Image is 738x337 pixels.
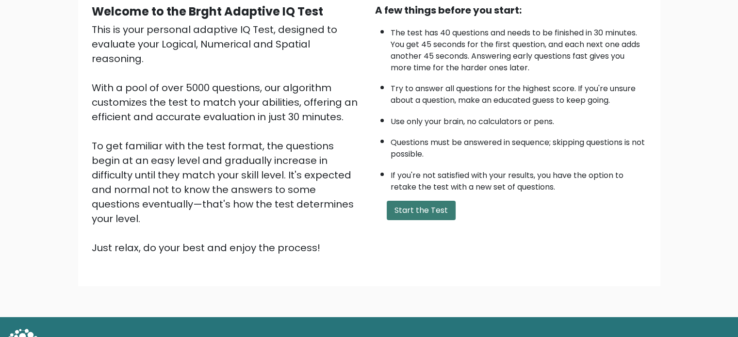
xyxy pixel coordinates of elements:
[391,78,647,106] li: Try to answer all questions for the highest score. If you're unsure about a question, make an edu...
[375,3,647,17] div: A few things before you start:
[92,22,363,255] div: This is your personal adaptive IQ Test, designed to evaluate your Logical, Numerical and Spatial ...
[92,3,323,19] b: Welcome to the Brght Adaptive IQ Test
[391,22,647,74] li: The test has 40 questions and needs to be finished in 30 minutes. You get 45 seconds for the firs...
[391,165,647,193] li: If you're not satisfied with your results, you have the option to retake the test with a new set ...
[391,132,647,160] li: Questions must be answered in sequence; skipping questions is not possible.
[387,201,456,220] button: Start the Test
[391,111,647,128] li: Use only your brain, no calculators or pens.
